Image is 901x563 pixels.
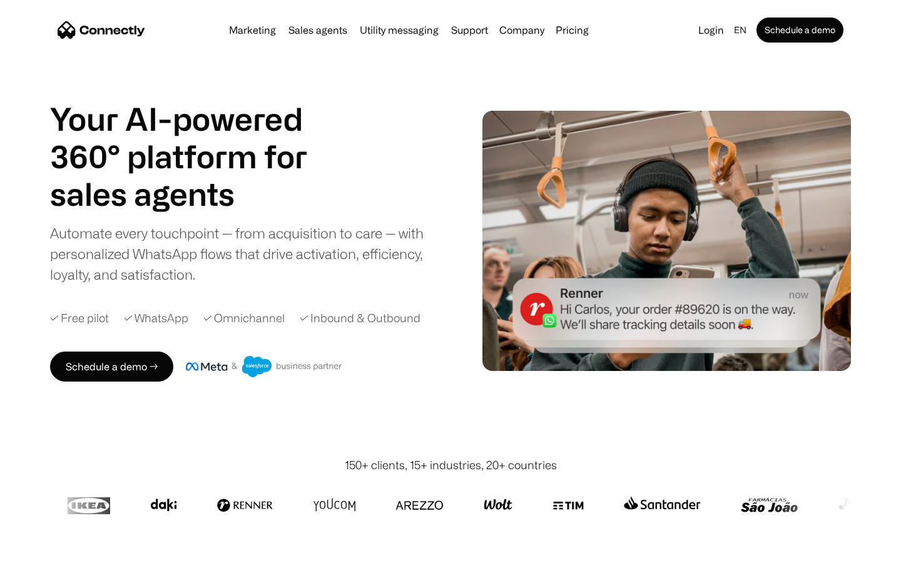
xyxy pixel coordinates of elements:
[203,310,285,327] div: ✓ Omnichannel
[499,21,544,39] div: Company
[50,223,444,285] div: Automate every touchpoint — from acquisition to care — with personalized WhatsApp flows that driv...
[13,540,75,559] aside: Language selected: English
[756,18,843,43] a: Schedule a demo
[496,21,548,39] div: Company
[186,356,342,377] img: Meta and Salesforce business partner badge.
[50,310,109,327] div: ✓ Free pilot
[551,25,594,35] a: Pricing
[693,21,729,39] a: Login
[50,352,173,382] a: Schedule a demo →
[50,175,338,213] h1: sales agents
[50,100,338,175] h1: Your AI-powered 360° platform for
[734,21,746,39] div: en
[25,541,75,559] ul: Language list
[224,25,281,35] a: Marketing
[355,25,444,35] a: Utility messaging
[729,21,754,39] div: en
[124,310,188,327] div: ✓ WhatsApp
[50,175,338,213] div: 1 of 4
[50,175,338,213] div: carousel
[446,25,493,35] a: Support
[300,310,420,327] div: ✓ Inbound & Outbound
[283,25,352,35] a: Sales agents
[58,21,145,39] a: home
[345,457,557,474] div: 150+ clients, 15+ industries, 20+ countries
